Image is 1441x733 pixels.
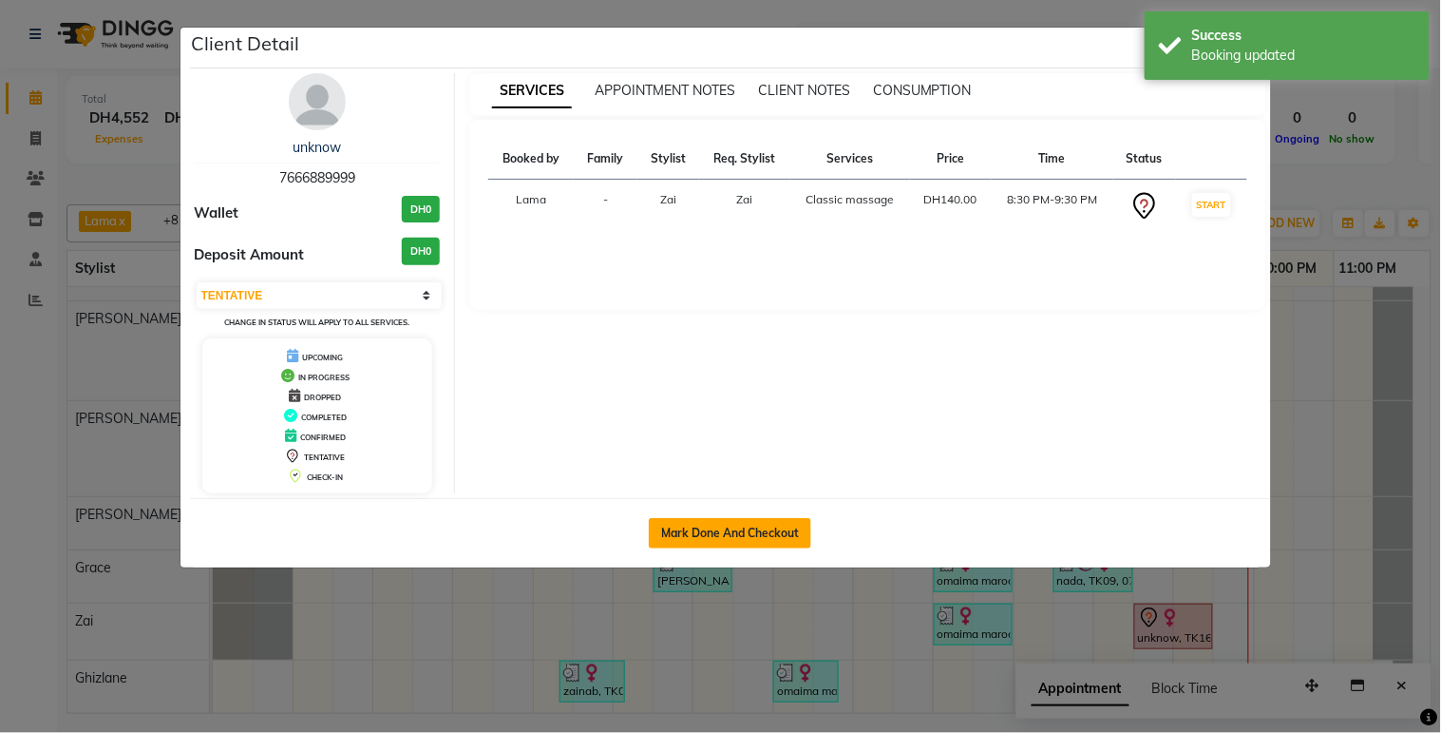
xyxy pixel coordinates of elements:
span: Deposit Amount [195,244,305,266]
td: Lama [488,180,574,234]
td: - [574,180,637,234]
img: avatar [289,73,346,130]
span: CONSUMPTION [873,82,972,99]
button: Mark Done And Checkout [649,518,811,549]
div: Success [1192,26,1415,46]
span: Wallet [195,203,239,224]
th: Req. Stylist [699,139,790,180]
span: Zai [660,192,676,206]
th: Price [910,139,992,180]
span: CLIENT NOTES [758,82,850,99]
a: unknow [293,139,341,156]
th: Status [1113,139,1177,180]
span: TENTATIVE [304,453,345,462]
span: SERVICES [492,74,572,108]
small: Change in status will apply to all services. [224,318,409,327]
th: Services [790,139,910,180]
div: Booking updated [1192,46,1415,66]
span: COMPLETED [301,413,347,422]
span: 7666889999 [279,169,355,186]
span: IN PROGRESS [298,373,350,382]
button: START [1192,193,1231,217]
h5: Client Detail [192,29,300,58]
span: Zai [737,192,753,206]
div: DH140.00 [921,191,980,208]
h3: DH0 [402,238,440,265]
th: Booked by [488,139,574,180]
th: Family [574,139,637,180]
th: Stylist [637,139,700,180]
span: APPOINTMENT NOTES [595,82,735,99]
span: DROPPED [304,393,341,402]
div: Classic massage [802,191,899,208]
span: CONFIRMED [300,433,346,442]
td: 8:30 PM-9:30 PM [992,180,1113,234]
h3: DH0 [402,196,440,223]
span: UPCOMING [302,353,343,362]
span: CHECK-IN [307,473,343,482]
th: Time [992,139,1113,180]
